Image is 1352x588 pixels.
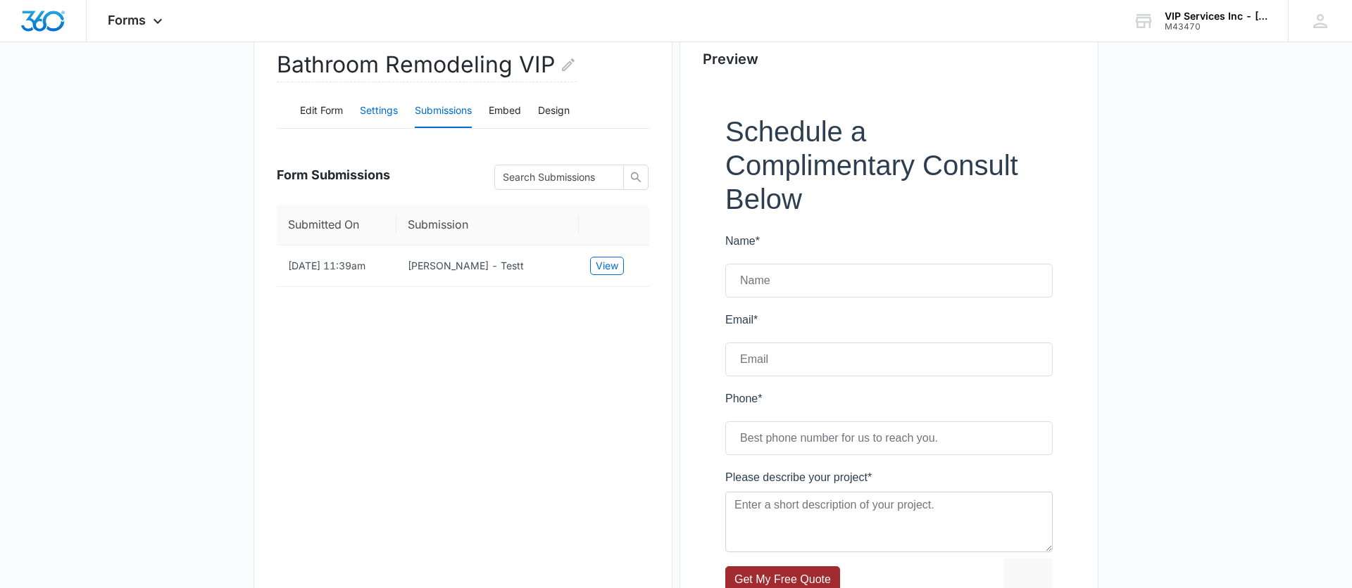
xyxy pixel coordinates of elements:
h2: Bathroom Remodeling VIP [277,48,577,82]
span: Submitted On [288,216,375,234]
th: Submission [396,205,579,245]
td: James Annon - Testt [396,245,579,287]
button: search [623,165,649,190]
button: Submissions [415,94,472,128]
button: Embed [489,94,521,128]
th: Submitted On [277,205,396,245]
button: Settings [360,94,398,128]
h2: Preview [703,49,1075,70]
input: Search Submissions [503,170,604,185]
span: Form Submissions [277,165,390,184]
button: Design [538,94,570,128]
span: search [624,172,648,183]
span: View [596,258,618,274]
td: [DATE] 11:39am [277,245,396,287]
span: Get My Free Quote [9,459,106,471]
button: View [590,257,624,275]
iframe: reCAPTCHA [278,444,458,486]
div: account name [1165,11,1267,22]
div: account id [1165,22,1267,32]
button: Edit Form Name [560,48,577,82]
button: Edit Form [300,94,343,128]
span: Forms [108,13,146,27]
